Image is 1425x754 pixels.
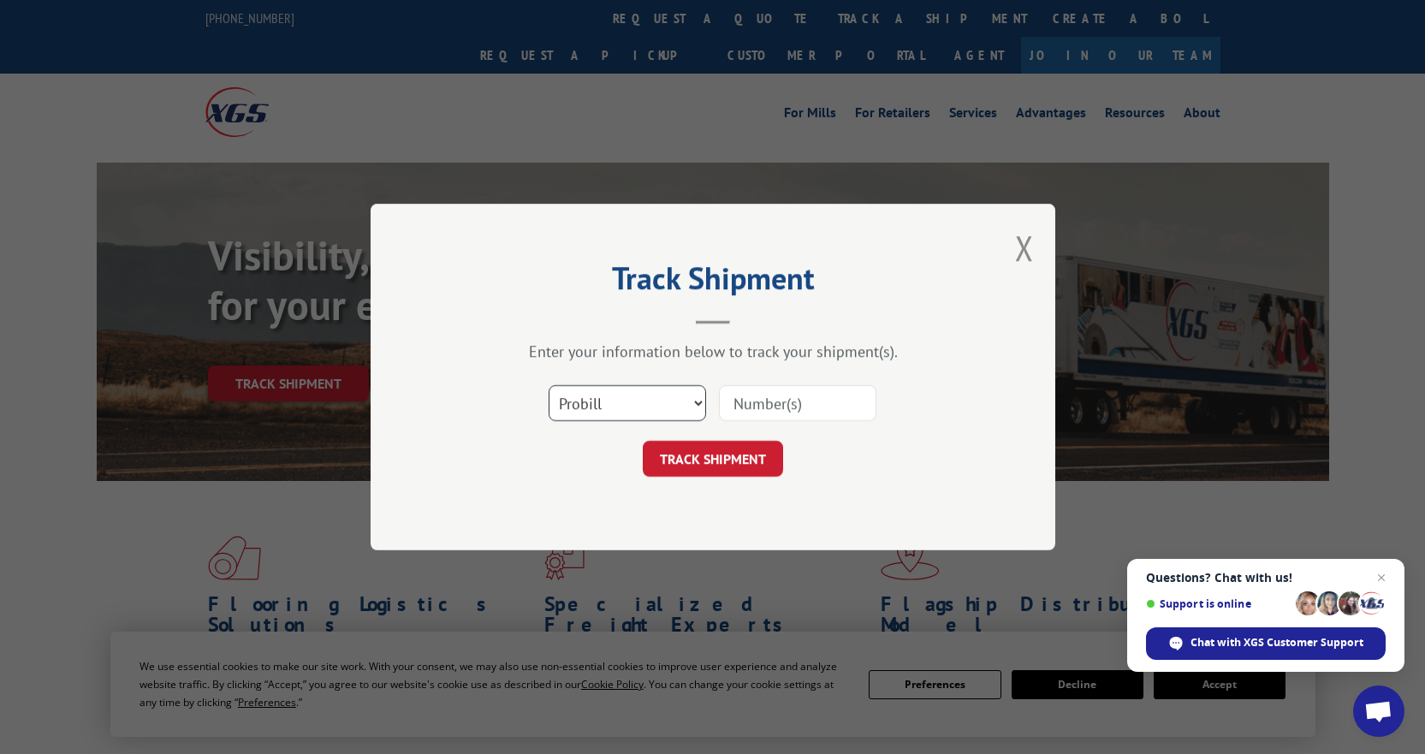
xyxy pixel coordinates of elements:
span: Questions? Chat with us! [1146,571,1386,585]
input: Number(s) [719,385,876,421]
h2: Track Shipment [456,266,970,299]
button: TRACK SHIPMENT [643,441,783,477]
div: Enter your information below to track your shipment(s). [456,341,970,361]
span: Chat with XGS Customer Support [1146,627,1386,660]
button: Close modal [1015,225,1034,270]
a: Open chat [1353,686,1404,737]
span: Chat with XGS Customer Support [1190,635,1363,650]
span: Support is online [1146,597,1290,610]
